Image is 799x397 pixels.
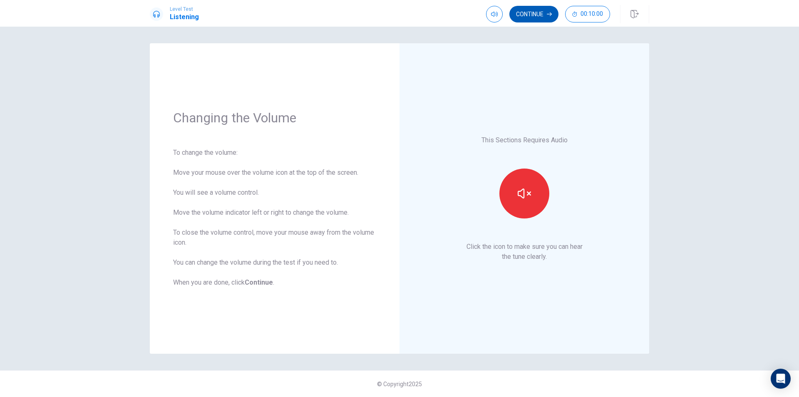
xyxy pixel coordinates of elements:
[377,381,422,387] span: © Copyright 2025
[509,6,558,22] button: Continue
[173,109,376,126] h1: Changing the Volume
[245,278,273,286] b: Continue
[581,11,603,17] span: 00:10:00
[170,6,199,12] span: Level Test
[170,12,199,22] h1: Listening
[771,369,791,389] div: Open Intercom Messenger
[173,148,376,288] div: To change the volume: Move your mouse over the volume icon at the top of the screen. You will see...
[481,135,568,145] p: This Sections Requires Audio
[565,6,610,22] button: 00:10:00
[466,242,583,262] p: Click the icon to make sure you can hear the tune clearly.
